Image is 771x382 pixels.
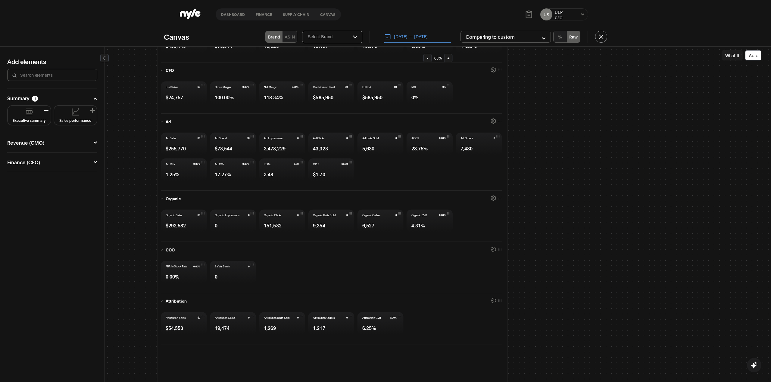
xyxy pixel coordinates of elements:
span: 0% [443,85,446,88]
span: 0 [297,214,299,217]
button: Organic Sales$0$292,582 [161,210,207,232]
button: Canvas [315,12,341,17]
button: Attribution Orders01,217 [308,312,354,335]
span: FBA In Stock Rate [166,264,187,268]
span: Attribution Clicks [215,316,235,319]
span: 0 [396,214,397,217]
span: 0 [396,137,397,140]
button: Attribution CVR0.00%6.25% [357,312,404,335]
span: CPC [313,162,319,166]
button: ROI0%0% [407,82,453,104]
div: Ad [161,119,171,125]
span: Ad Clicks [313,136,325,140]
span: Organic Sales [166,213,183,217]
button: Revenue (CMO) [7,140,97,145]
button: Attribution Clicks019,474 [210,312,256,335]
button: Executive summary [10,108,48,122]
button: Ad Orders07,480 [456,133,502,155]
span: $292,582 [166,222,186,229]
button: Raw [567,31,580,42]
button: Ad Impressions03,478,229 [259,133,305,155]
img: Calendar [384,33,391,40]
span: 0% [411,94,418,101]
span: 151,532 [264,222,282,229]
button: Dashboard [216,12,250,17]
span: Ad Sales [166,136,176,140]
button: FBA In Stock Rate0.00%0.00% [161,261,207,283]
span: 0 [248,214,250,217]
span: Gross Margin [215,85,231,89]
span: 0 [346,316,348,319]
span: 3.48 [264,171,273,178]
span: Organic Orders [362,213,381,217]
span: $73,544 [215,145,233,152]
span: 0 [494,137,495,140]
span: Net Margin [264,85,277,89]
span: 0.00% [439,137,446,140]
button: ASIN [282,31,297,42]
span: $0 [345,85,348,88]
span: 0 [248,316,250,319]
span: $54,553 [166,325,183,331]
span: Organic Units Sold [313,213,336,217]
button: EBITDA$0$585,950 [357,82,404,104]
button: Summary1 [7,96,97,102]
span: $0 [198,85,200,88]
div: Finance (CFO) [7,160,40,165]
button: Comparing to custom [460,31,551,43]
div: 1 [32,96,38,102]
span: EBITDA [362,85,371,89]
button: Ad CVR0.00%17.27% [210,159,256,181]
span: 0.00% [243,163,250,165]
span: 0 [297,137,299,140]
button: Ad Units Sold05,630 [357,133,404,155]
img: Executive summary [26,108,33,116]
span: Ad Spend [215,136,227,140]
button: + [444,54,453,62]
button: Brand [266,31,282,42]
span: 0.00% [292,85,299,88]
span: Organic Impressions [215,213,239,217]
div: COO [161,247,175,253]
span: $585,950 [313,94,334,101]
span: Ad Orders [460,136,473,140]
span: Ad Units Sold [362,136,379,140]
span: 0.00 [294,163,299,165]
button: Organic [161,196,502,202]
span: 1,269 [264,325,276,331]
button: Ad [161,119,502,125]
span: ACOS [411,136,419,140]
span: $0 [198,137,200,140]
button: Contribution Profit$0$585,950 [308,82,354,104]
button: Ad Clicks043,323 [308,133,354,155]
button: Attribution Units Sold01,269 [259,312,305,335]
button: Safety Stock00 [210,261,256,283]
button: finance [250,12,277,17]
span: 17.27% [215,171,231,178]
button: Net Margin0.00%118.34% [259,82,305,104]
span: 0.00% [166,273,179,280]
span: 0.00% [439,214,446,217]
span: Attribution CVR [362,316,381,319]
div: Summary [7,96,38,102]
button: CPC$0.00$1.70 [308,159,354,181]
span: Safety Stock [215,264,230,268]
span: 43,323 [313,145,328,152]
button: Lost Sales$0$24,757 [161,82,207,104]
span: Organic Clicks [264,213,282,217]
span: 0.00% [194,265,201,268]
span: 5,630 [362,145,374,152]
div: UEP [555,9,563,15]
span: 0 [346,137,348,140]
button: Ad Spend$0$73,544 [210,133,256,155]
button: UEPCEO [555,9,563,20]
button: Supply chain [277,12,315,17]
span: 28.75% [411,145,428,152]
span: $1.70 [313,171,325,178]
button: What If [722,50,743,60]
button: ACOS0.00%28.75% [407,133,453,155]
button: CFO [161,67,502,73]
span: 1,217 [313,325,325,331]
span: 0.00% [243,85,250,88]
span: $0 [247,137,249,140]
